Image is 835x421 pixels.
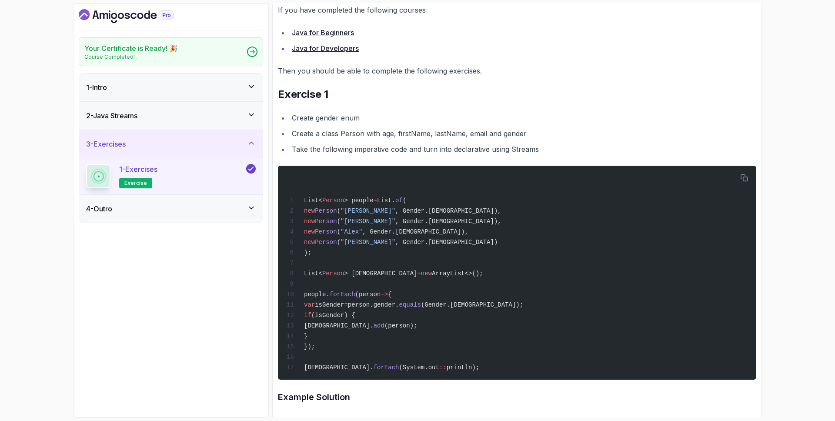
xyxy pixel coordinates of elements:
span: "[PERSON_NAME]" [341,218,395,225]
span: = [417,270,421,277]
span: [DEMOGRAPHIC_DATA]. [304,364,374,371]
span: List. [377,197,395,204]
p: 1 - Exercises [119,164,157,174]
span: = [374,197,377,204]
span: , Gender.[DEMOGRAPHIC_DATA]) [395,239,498,246]
span: person.gender. [348,301,399,308]
span: exercise [124,180,147,187]
h3: 4 - Outro [86,204,112,214]
h3: 3 - Exercises [86,139,126,149]
a: Dashboard [79,9,194,23]
span: of [395,197,403,204]
a: Your Certificate is Ready! 🎉Course Completed! [79,37,263,66]
span: forEach [374,364,399,371]
span: }); [304,343,315,350]
button: 2-Java Streams [79,102,263,130]
span: -> [381,291,388,298]
h3: 2 - Java Streams [86,110,137,121]
p: Then you should be able to complete the following exercises. [278,65,756,77]
h2: Your Certificate is Ready! 🎉 [84,43,178,53]
span: Person [315,239,337,246]
span: new [421,270,432,277]
button: 4-Outro [79,195,263,223]
h2: Exercise 1 [278,87,756,101]
span: ( [337,228,341,235]
span: new [304,207,315,214]
span: "Alex" [341,228,362,235]
span: new [304,228,315,235]
button: 1-Intro [79,74,263,101]
span: equals [399,301,421,308]
span: Person [322,270,344,277]
span: isGender [315,301,344,308]
li: Take the following imperative code and turn into declarative using Streams [289,143,756,155]
p: If you have completed the following courses [278,4,756,16]
span: Person [315,228,337,235]
span: List< [304,197,322,204]
span: } [304,333,307,340]
span: { [388,291,391,298]
h3: Example Solution [278,390,756,404]
p: Course Completed! [84,53,178,60]
span: (System.out [399,364,439,371]
span: :: [439,364,447,371]
span: forEach [330,291,355,298]
span: (Gender.[DEMOGRAPHIC_DATA]); [421,301,523,308]
span: add [374,322,384,329]
span: List< [304,270,322,277]
span: Person [315,218,337,225]
span: , Gender.[DEMOGRAPHIC_DATA]), [395,218,501,225]
span: ( [337,218,341,225]
span: Person [322,197,344,204]
span: (person); [384,322,417,329]
span: ( [337,207,341,214]
span: new [304,218,315,225]
span: if [304,312,311,319]
h3: 1 - Intro [86,82,107,93]
span: ( [337,239,341,246]
li: Create gender enum [289,112,756,124]
span: "[PERSON_NAME]" [341,207,395,214]
button: 3-Exercises [79,130,263,158]
span: (person [355,291,381,298]
span: ArrayList<>(); [432,270,483,277]
span: people. [304,291,330,298]
span: > [DEMOGRAPHIC_DATA] [344,270,417,277]
span: [DEMOGRAPHIC_DATA]. [304,322,374,329]
span: Person [315,207,337,214]
span: println); [447,364,480,371]
button: 1-Exercisesexercise [86,164,256,188]
span: , Gender.[DEMOGRAPHIC_DATA]), [395,207,501,214]
span: , Gender.[DEMOGRAPHIC_DATA]), [362,228,468,235]
a: Java for Beginners [292,28,354,37]
span: > people [344,197,373,204]
span: = [344,301,347,308]
span: "[PERSON_NAME]" [341,239,395,246]
span: new [304,239,315,246]
span: ); [304,249,311,256]
a: Java for Developers [292,44,359,53]
span: (isGender) { [311,312,355,319]
li: Create a class Person with age, firstName, lastName, email and gender [289,127,756,140]
span: var [304,301,315,308]
span: ( [403,197,406,204]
